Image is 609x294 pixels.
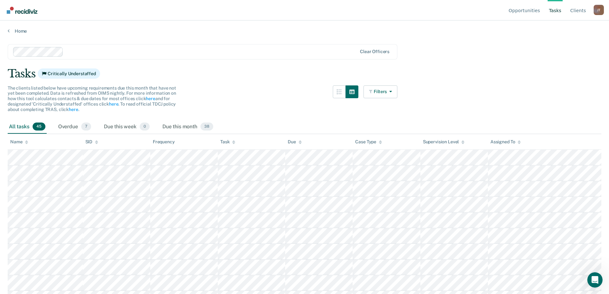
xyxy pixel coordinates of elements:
div: SID [85,139,98,145]
span: 45 [33,123,45,131]
div: Case Type [355,139,382,145]
div: Clear officers [360,49,389,54]
a: here [146,96,155,101]
div: J T [594,5,604,15]
span: Critically Understaffed [38,68,100,79]
div: Frequency [153,139,175,145]
a: Home [8,28,601,34]
span: 7 [81,123,91,131]
span: 38 [200,123,213,131]
span: 0 [140,123,150,131]
div: Due [288,139,302,145]
div: Assigned To [490,139,521,145]
div: Overdue7 [57,120,92,134]
div: Due this month38 [161,120,215,134]
div: Due this week0 [103,120,151,134]
img: Recidiviz [7,7,37,14]
div: Task [220,139,235,145]
span: The clients listed below have upcoming requirements due this month that have not yet been complet... [8,85,176,112]
div: All tasks45 [8,120,47,134]
div: Supervision Level [423,139,465,145]
button: Filters [363,85,397,98]
iframe: Intercom live chat [587,272,603,288]
div: Tasks [8,67,601,80]
button: Profile dropdown button [594,5,604,15]
div: Name [10,139,28,145]
a: here [109,101,118,107]
a: here [69,107,78,112]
